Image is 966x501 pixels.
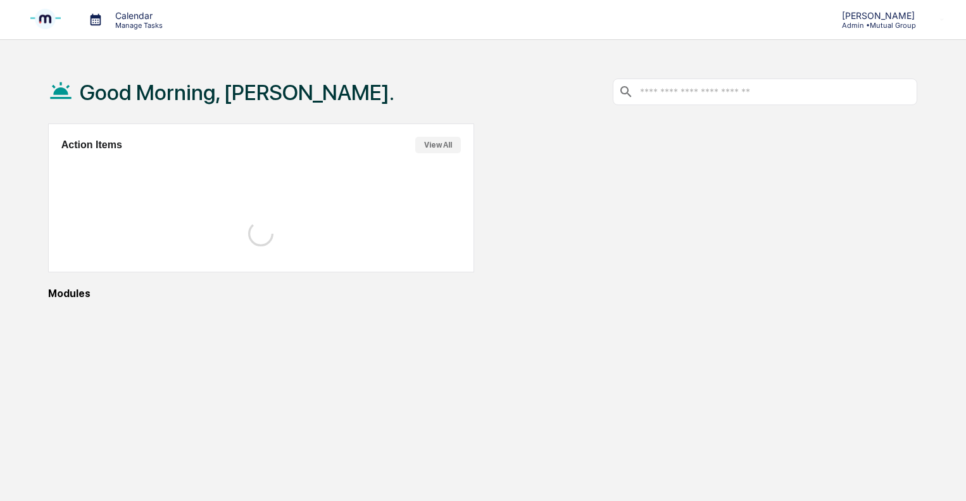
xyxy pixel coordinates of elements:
[80,80,394,105] h1: Good Morning, [PERSON_NAME].
[48,288,917,300] div: Modules
[415,137,461,153] button: View All
[30,3,61,37] img: logo
[832,21,921,30] p: Admin • Mutual Group
[61,139,122,151] h2: Action Items
[832,10,921,21] p: [PERSON_NAME]
[105,21,169,30] p: Manage Tasks
[105,10,169,21] p: Calendar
